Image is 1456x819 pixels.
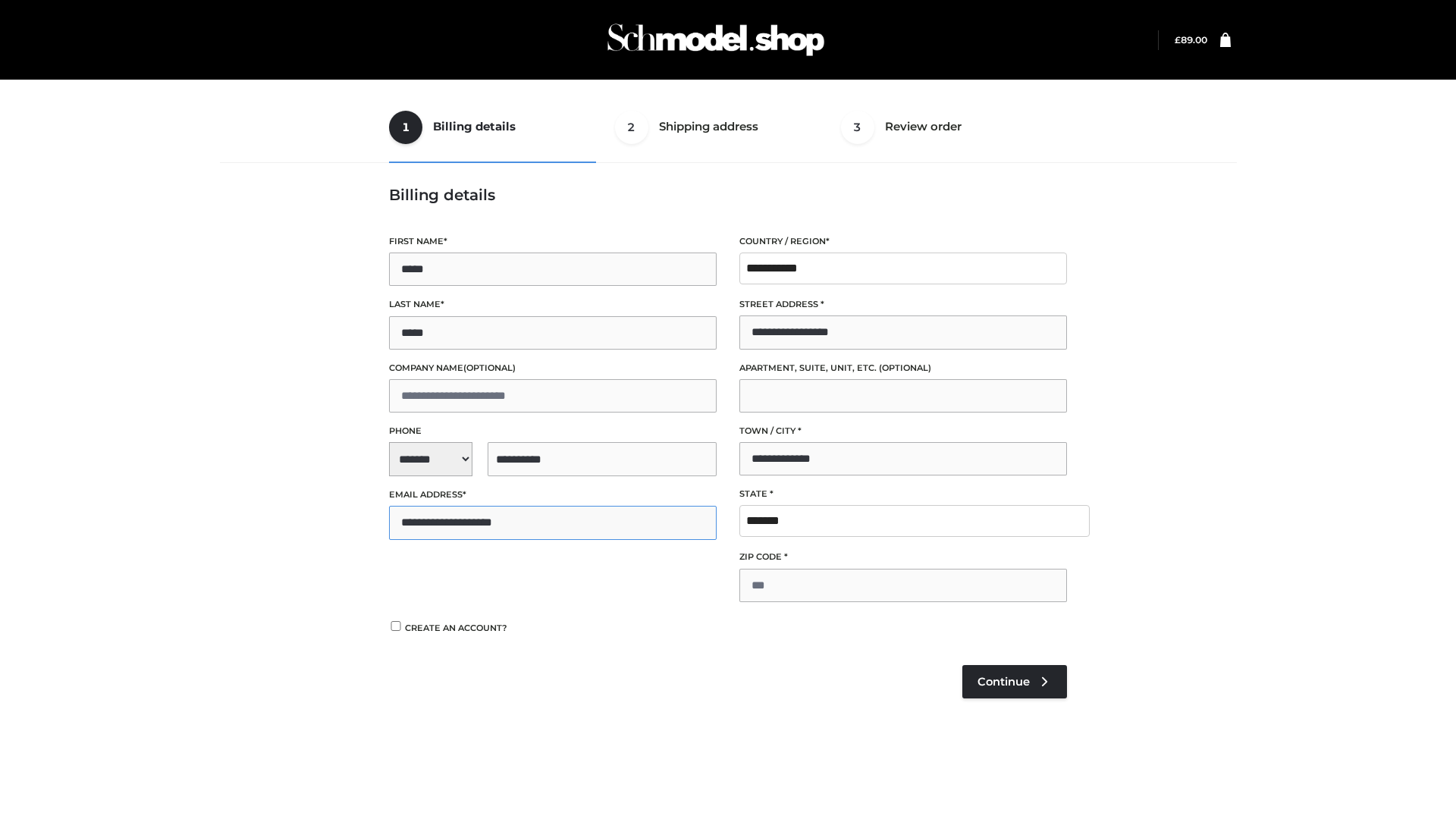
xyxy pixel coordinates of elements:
label: Street address [739,297,1067,312]
span: (optional) [463,362,516,373]
label: Phone [389,424,717,438]
span: (optional) [879,362,931,373]
label: State [739,487,1067,501]
span: Continue [977,675,1030,689]
label: Country / Region [739,234,1067,249]
h3: Billing details [389,186,1067,204]
input: Create an account? [389,621,403,631]
label: Apartment, suite, unit, etc. [739,361,1067,375]
span: Create an account? [405,623,507,633]
label: ZIP Code [739,550,1067,564]
label: Email address [389,488,717,502]
label: Company name [389,361,717,375]
span: £ [1175,34,1181,45]
img: Schmodel Admin 964 [602,10,830,70]
label: Town / City [739,424,1067,438]
label: Last name [389,297,717,312]
bdi: 89.00 [1175,34,1207,45]
label: First name [389,234,717,249]
a: Continue [962,665,1067,698]
a: £89.00 [1175,34,1207,45]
